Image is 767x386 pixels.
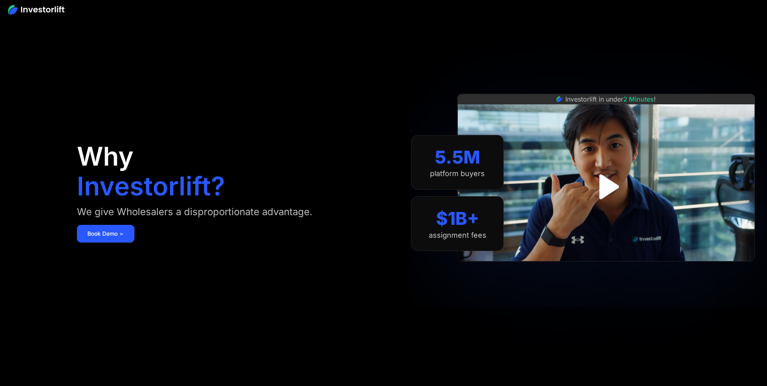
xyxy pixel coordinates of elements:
a: open lightbox [588,169,624,205]
div: 5.5M [435,147,480,168]
div: assignment fees [429,231,486,240]
span: 2 Minutes [623,95,654,103]
div: We give Wholesalers a disproportionate advantage. [77,205,312,218]
iframe: Customer reviews powered by Trustpilot [546,266,667,275]
h1: Why [77,143,134,169]
a: Book Demo ➢ [77,225,134,243]
div: platform buyers [430,169,485,178]
h1: Investorlift? [77,173,225,199]
div: Investorlift in under ! [565,94,656,104]
div: $1B+ [436,208,479,229]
